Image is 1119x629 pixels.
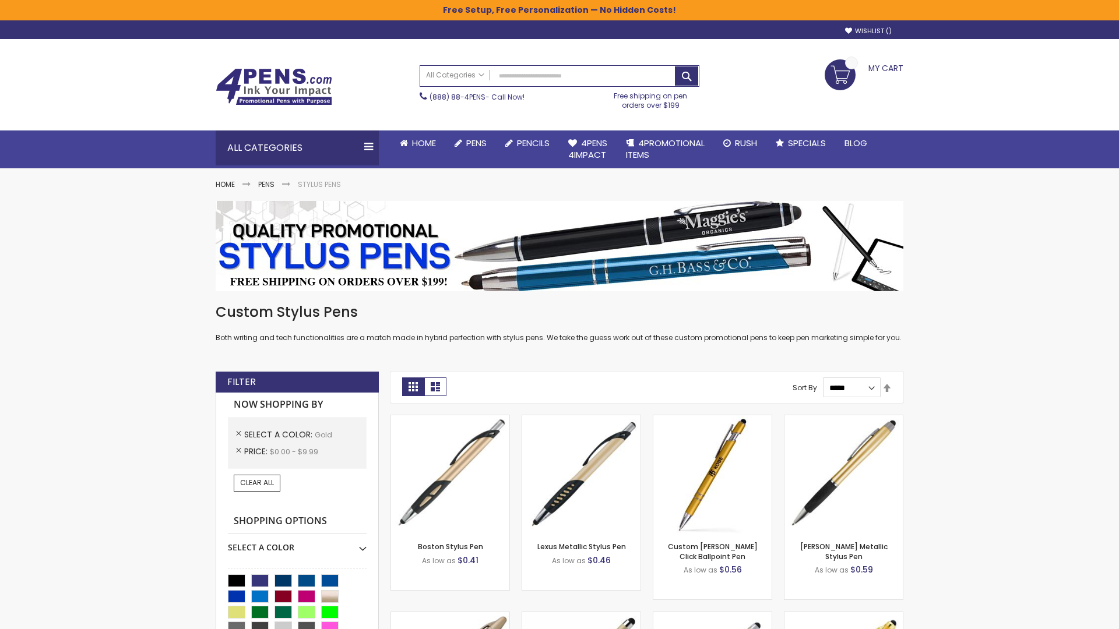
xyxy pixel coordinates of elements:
[315,430,332,440] span: Gold
[800,542,888,561] a: [PERSON_NAME] Metallic Stylus Pen
[617,130,714,168] a: 4PROMOTIONALITEMS
[418,542,483,552] a: Boston Stylus Pen
[552,556,586,566] span: As low as
[522,415,641,425] a: Lexus Metallic Stylus Pen-Gold
[517,137,550,149] span: Pencils
[788,137,826,149] span: Specials
[458,554,478,566] span: $0.41
[426,70,484,80] span: All Categories
[766,130,835,156] a: Specials
[784,415,903,533] img: Lory Metallic Stylus Pen-Gold
[784,612,903,621] a: I-Stylus-Slim-Gold-Gold
[653,415,772,533] img: Custom Alex II Click Ballpoint Pen-Gold
[390,130,445,156] a: Home
[653,415,772,425] a: Custom Alex II Click Ballpoint Pen-Gold
[234,475,280,491] a: Clear All
[714,130,766,156] a: Rush
[845,27,892,36] a: Wishlist
[568,137,607,161] span: 4Pens 4impact
[216,179,235,189] a: Home
[835,130,877,156] a: Blog
[735,137,757,149] span: Rush
[844,137,867,149] span: Blog
[602,87,700,110] div: Free shipping on pen orders over $199
[850,564,873,575] span: $0.59
[244,429,315,440] span: Select A Color
[270,447,318,457] span: $0.00 - $9.99
[258,179,275,189] a: Pens
[815,565,849,575] span: As low as
[244,446,270,457] span: Price
[402,377,424,396] strong: Grid
[668,542,758,561] a: Custom [PERSON_NAME] Click Ballpoint Pen
[793,383,817,393] label: Sort By
[216,130,379,165] div: All Categories
[216,201,903,291] img: Stylus Pens
[298,179,341,189] strong: Stylus Pens
[784,415,903,425] a: Lory Metallic Stylus Pen-Gold
[430,92,525,102] span: - Call Now!
[391,612,509,621] a: Twist Highlighter-Pen Stylus Combo-Gold
[684,565,717,575] span: As low as
[445,130,496,156] a: Pens
[653,612,772,621] a: Cali Custom Stylus Gel pen-Gold
[420,66,490,85] a: All Categories
[216,303,903,343] div: Both writing and tech functionalities are a match made in hybrid perfection with stylus pens. We ...
[216,303,903,321] h1: Custom Stylus Pens
[522,415,641,533] img: Lexus Metallic Stylus Pen-Gold
[430,92,485,102] a: (888) 88-4PENS
[522,612,641,621] a: Islander Softy Metallic Gel Pen with Stylus-Gold
[216,68,332,105] img: 4Pens Custom Pens and Promotional Products
[412,137,436,149] span: Home
[391,415,509,425] a: Boston Stylus Pen-Gold
[466,137,487,149] span: Pens
[228,509,367,534] strong: Shopping Options
[587,554,611,566] span: $0.46
[496,130,559,156] a: Pencils
[228,533,367,553] div: Select A Color
[228,393,367,417] strong: Now Shopping by
[422,556,456,566] span: As low as
[626,137,705,161] span: 4PROMOTIONAL ITEMS
[719,564,742,575] span: $0.56
[537,542,626,552] a: Lexus Metallic Stylus Pen
[559,130,617,168] a: 4Pens4impact
[391,415,509,533] img: Boston Stylus Pen-Gold
[227,376,256,388] strong: Filter
[240,478,274,487] span: Clear All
